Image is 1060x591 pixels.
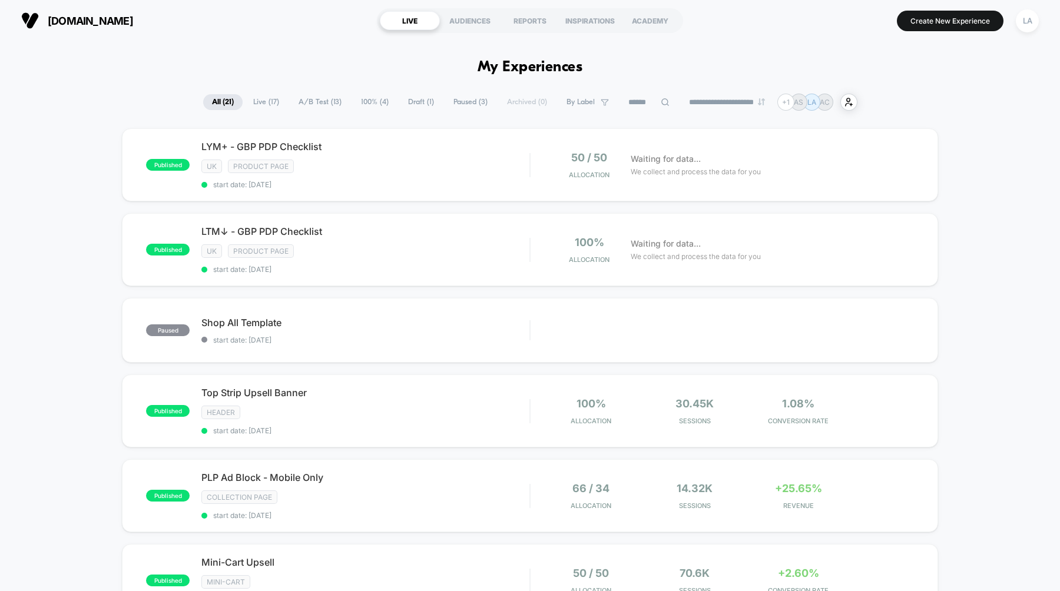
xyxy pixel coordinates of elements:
[201,511,529,520] span: start date: [DATE]
[750,502,847,510] span: REVENUE
[575,236,604,248] span: 100%
[750,417,847,425] span: CONVERSION RATE
[21,12,39,29] img: Visually logo
[500,11,560,30] div: REPORTS
[571,151,607,164] span: 50 / 50
[201,265,529,274] span: start date: [DATE]
[631,166,761,177] span: We collect and process the data for you
[201,472,529,483] span: PLP Ad Block - Mobile Only
[631,237,701,250] span: Waiting for data...
[577,397,606,410] span: 100%
[146,575,190,586] span: published
[228,160,294,173] span: Product Page
[380,11,440,30] div: LIVE
[201,244,222,258] span: UK
[646,502,744,510] span: Sessions
[48,15,133,27] span: [DOMAIN_NAME]
[203,94,243,110] span: All ( 21 )
[201,180,529,189] span: start date: [DATE]
[201,556,529,568] span: Mini-Cart Upsell
[290,94,350,110] span: A/B Test ( 13 )
[478,59,583,76] h1: My Experiences
[572,482,609,494] span: 66 / 34
[777,94,794,111] div: + 1
[569,255,609,264] span: Allocation
[1012,9,1042,33] button: LA
[620,11,680,30] div: ACADEMY
[18,11,137,30] button: [DOMAIN_NAME]
[201,160,222,173] span: UK
[646,417,744,425] span: Sessions
[571,502,611,510] span: Allocation
[680,567,710,579] span: 70.6k
[146,244,190,255] span: published
[1016,9,1039,32] div: LA
[201,387,529,399] span: Top Strip Upsell Banner
[569,171,609,179] span: Allocation
[778,567,819,579] span: +2.60%
[146,405,190,417] span: published
[228,244,294,258] span: Product Page
[352,94,397,110] span: 100% ( 4 )
[560,11,620,30] div: INSPIRATIONS
[201,336,529,344] span: start date: [DATE]
[201,317,529,328] span: Shop All Template
[631,152,701,165] span: Waiting for data...
[573,567,609,579] span: 50 / 50
[807,98,816,107] p: LA
[775,482,822,494] span: +25.65%
[440,11,500,30] div: AUDIENCES
[571,417,611,425] span: Allocation
[820,98,830,107] p: AC
[201,141,529,152] span: LYM+ - GBP PDP Checklist
[758,98,765,105] img: end
[201,225,529,237] span: LTM↓ - GBP PDP Checklist
[675,397,714,410] span: 30.45k
[782,397,814,410] span: 1.08%
[146,490,190,502] span: published
[244,94,288,110] span: Live ( 17 )
[146,159,190,171] span: published
[201,490,277,504] span: COLLECTION PAGE
[445,94,496,110] span: Paused ( 3 )
[794,98,803,107] p: AS
[399,94,443,110] span: Draft ( 1 )
[567,98,595,107] span: By Label
[631,251,761,262] span: We collect and process the data for you
[201,406,240,419] span: HEADER
[146,324,190,336] span: paused
[201,575,250,589] span: MINI-CART
[897,11,1003,31] button: Create New Experience
[201,426,529,435] span: start date: [DATE]
[677,482,713,494] span: 14.32k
